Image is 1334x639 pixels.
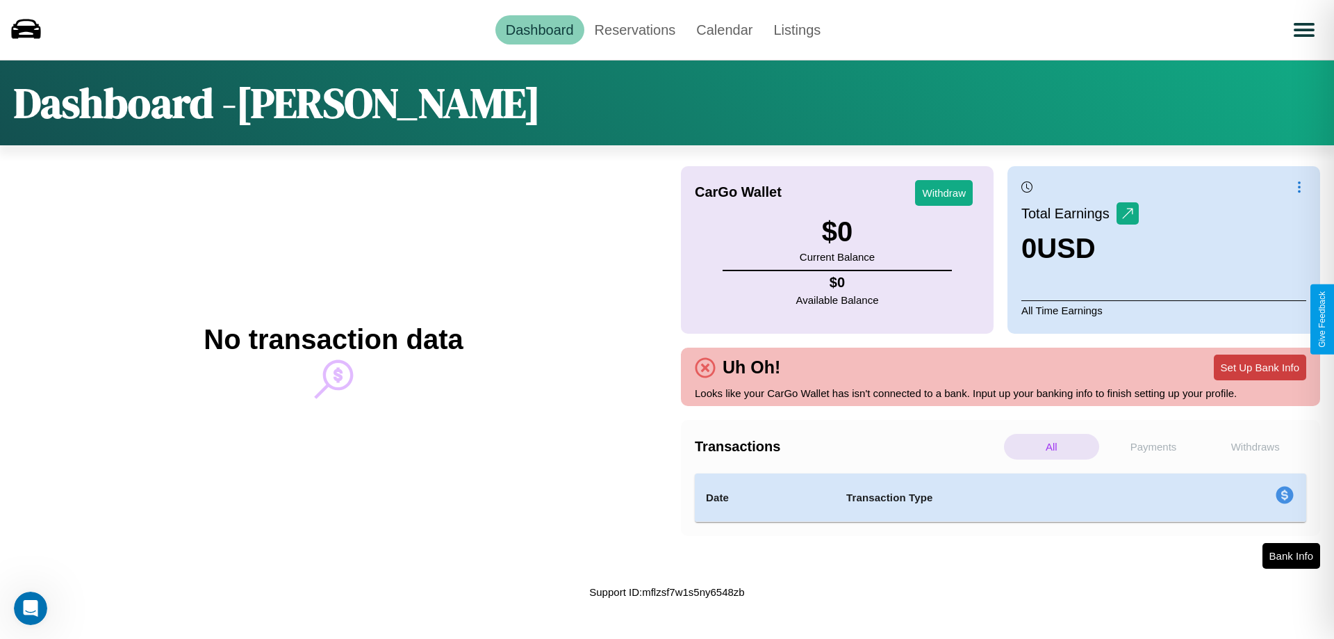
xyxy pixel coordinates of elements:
[14,592,47,625] iframe: Intercom live chat
[1285,10,1324,49] button: Open menu
[1021,233,1139,264] h3: 0 USD
[1208,434,1303,460] p: Withdraws
[589,583,744,601] p: Support ID: mflzsf7w1s5ny6548zb
[14,74,541,131] h1: Dashboard - [PERSON_NAME]
[1004,434,1099,460] p: All
[1106,434,1201,460] p: Payments
[800,216,875,248] h3: $ 0
[763,15,831,45] a: Listings
[800,248,875,266] p: Current Balance
[1214,355,1306,380] button: Set Up Bank Info
[695,474,1306,522] table: simple table
[1262,543,1320,569] button: Bank Info
[1021,300,1306,320] p: All Time Earnings
[846,490,1162,506] h4: Transaction Type
[584,15,686,45] a: Reservations
[695,384,1306,403] p: Looks like your CarGo Wallet has isn't connected to a bank. Input up your banking info to finish ...
[1317,291,1327,348] div: Give Feedback
[695,439,1000,455] h4: Transactions
[204,324,463,355] h2: No transaction data
[1021,201,1117,226] p: Total Earnings
[495,15,584,45] a: Dashboard
[716,357,787,378] h4: Uh Oh!
[706,490,824,506] h4: Date
[695,184,782,200] h4: CarGo Wallet
[686,15,763,45] a: Calendar
[915,180,973,206] button: Withdraw
[796,275,879,291] h4: $ 0
[796,291,879,309] p: Available Balance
